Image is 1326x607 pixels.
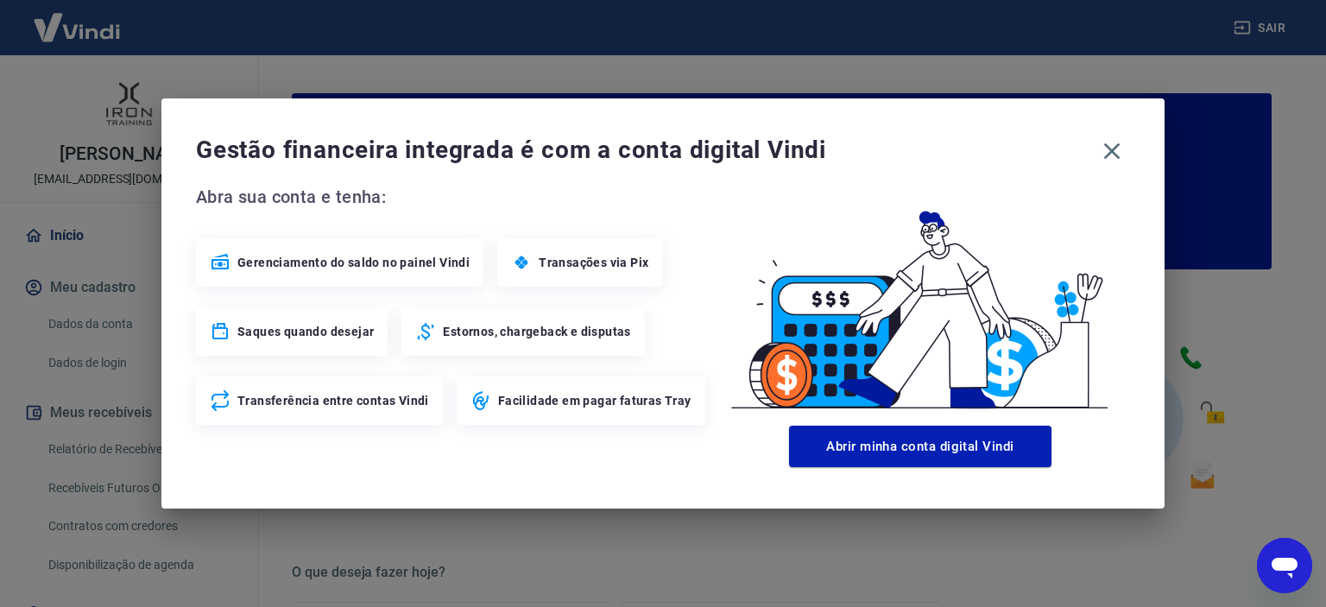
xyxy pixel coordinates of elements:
[443,323,630,340] span: Estornos, chargeback e disputas
[1257,538,1312,593] iframe: Botão para abrir a janela de mensagens
[539,254,648,271] span: Transações via Pix
[237,323,374,340] span: Saques quando desejar
[710,183,1130,419] img: Good Billing
[237,392,429,409] span: Transferência entre contas Vindi
[196,183,710,211] span: Abra sua conta e tenha:
[498,392,691,409] span: Facilidade em pagar faturas Tray
[196,133,1094,168] span: Gestão financeira integrada é com a conta digital Vindi
[789,426,1051,467] button: Abrir minha conta digital Vindi
[237,254,470,271] span: Gerenciamento do saldo no painel Vindi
